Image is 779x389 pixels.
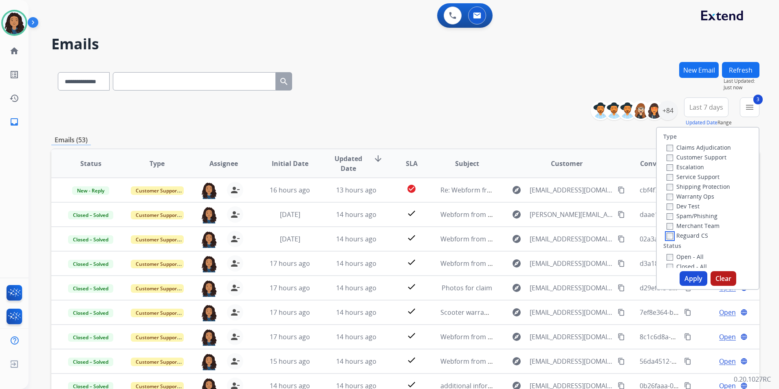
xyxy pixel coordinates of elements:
input: Open - All [667,254,673,261]
span: SLA [406,159,418,168]
mat-icon: content_copy [618,235,625,243]
mat-icon: content_copy [618,309,625,316]
img: agent-avatar [201,329,217,346]
mat-icon: content_copy [618,186,625,194]
span: 17 hours ago [270,308,310,317]
mat-icon: check [407,282,416,292]
mat-icon: check [407,331,416,340]
mat-icon: content_copy [618,211,625,218]
span: d3a18c00-2ead-4bb4-9181-49c108db419a [640,259,767,268]
span: Customer Support [131,309,184,317]
span: Open [719,307,736,317]
span: Type [150,159,165,168]
mat-icon: person_remove [230,210,240,219]
span: 7ef8e364-b8e5-45e6-9c6d-0d596f03ec97 [640,308,762,317]
mat-icon: content_copy [684,333,691,340]
mat-icon: person_remove [230,185,240,195]
span: [DATE] [280,234,300,243]
mat-icon: person_remove [230,259,240,268]
input: Claims Adjudication [667,145,673,151]
input: Customer Support [667,155,673,161]
mat-icon: content_copy [618,284,625,292]
span: Open [719,356,736,366]
label: Spam/Phishing [667,212,717,220]
span: [EMAIL_ADDRESS][DOMAIN_NAME] [530,185,613,195]
span: Webform from [EMAIL_ADDRESS][DOMAIN_NAME] on [DATE] [440,234,625,243]
span: Closed – Solved [68,211,113,219]
span: Customer Support [131,235,184,244]
span: d29efbf5-afff-40bc-bb86-444ba9d4b336 [640,283,760,292]
span: Closed – Solved [68,309,113,317]
mat-icon: menu [745,102,755,112]
label: Customer Support [667,153,726,161]
button: Updated Date [686,119,717,126]
span: Initial Date [272,159,308,168]
img: agent-avatar [201,280,217,297]
span: Closed – Solved [68,284,113,293]
mat-icon: check [407,208,416,218]
mat-icon: explore [512,356,522,366]
button: Apply [680,271,707,286]
label: Merchant Team [667,222,720,230]
span: Open [719,332,736,342]
label: Dev Test [667,202,700,210]
mat-icon: search [279,77,289,86]
span: 14 hours ago [336,259,376,268]
input: Escalation [667,164,673,171]
span: 17 hours ago [270,283,310,292]
input: Dev Test [667,203,673,210]
span: Webform from [PERSON_NAME][EMAIL_ADDRESS][DOMAIN_NAME] on [DATE] [440,210,676,219]
input: Closed - All [667,264,673,270]
mat-icon: check [407,355,416,365]
mat-icon: content_copy [684,309,691,316]
mat-icon: check [407,306,416,316]
label: Reguard CS [667,232,708,239]
span: Customer Support [131,211,184,219]
mat-icon: history [9,93,19,103]
input: Merchant Team [667,223,673,230]
span: Subject [455,159,479,168]
button: Refresh [722,62,759,78]
label: Warranty Ops [667,192,714,200]
span: 14 hours ago [336,283,376,292]
img: agent-avatar [201,255,217,272]
img: agent-avatar [201,231,217,248]
span: 3 [753,95,763,104]
input: Reguard CS [667,233,673,239]
span: 15 hours ago [270,357,310,366]
img: avatar [3,11,26,34]
span: 14 hours ago [336,308,376,317]
mat-icon: check [407,233,416,243]
mat-icon: check [407,257,416,267]
input: Service Support [667,174,673,181]
span: Customer [551,159,583,168]
span: 14 hours ago [336,210,376,219]
span: Customer Support [131,358,184,366]
span: Last Updated: [724,78,759,84]
span: New - Reply [72,186,109,195]
div: +84 [658,101,678,120]
mat-icon: list_alt [9,70,19,80]
mat-icon: person_remove [230,332,240,342]
button: 3 [740,97,759,117]
label: Escalation [667,163,704,171]
span: Just now [724,84,759,91]
mat-icon: language [740,333,748,340]
label: Closed - All [667,263,707,270]
span: 16 hours ago [270,186,310,194]
span: [EMAIL_ADDRESS][DOMAIN_NAME] [530,259,613,268]
span: Webform from [EMAIL_ADDRESS][DOMAIN_NAME] on [DATE] [440,357,625,366]
mat-icon: content_copy [684,358,691,365]
span: Closed – Solved [68,358,113,366]
mat-icon: person_remove [230,356,240,366]
input: Warranty Ops [667,194,673,200]
span: Customer Support [131,333,184,342]
span: Customer Support [131,186,184,195]
span: Closed – Solved [68,260,113,268]
label: Service Support [667,173,720,181]
span: Conversation ID [640,159,692,168]
mat-icon: check_circle [407,184,416,194]
mat-icon: explore [512,332,522,342]
span: 8c1c6d8a-99d5-44a2-b8dd-d3a547d686f2 [640,332,766,341]
span: [DATE] [280,210,300,219]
